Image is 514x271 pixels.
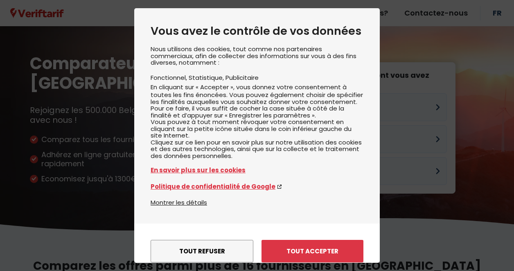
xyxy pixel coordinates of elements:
li: Publicitaire [225,73,259,82]
button: Tout accepter [262,240,363,262]
button: Tout refuser [151,240,253,262]
li: Statistique [189,73,225,82]
a: Politique de confidentialité de Google [151,182,363,191]
div: Nous utilisons des cookies, tout comme nos partenaires commerciaux, afin de collecter des informa... [151,46,363,198]
a: En savoir plus sur les cookies [151,165,363,175]
h2: Vous avez le contrôle de vos données [151,25,363,38]
li: Fonctionnel [151,73,189,82]
button: Montrer les détails [151,198,207,207]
